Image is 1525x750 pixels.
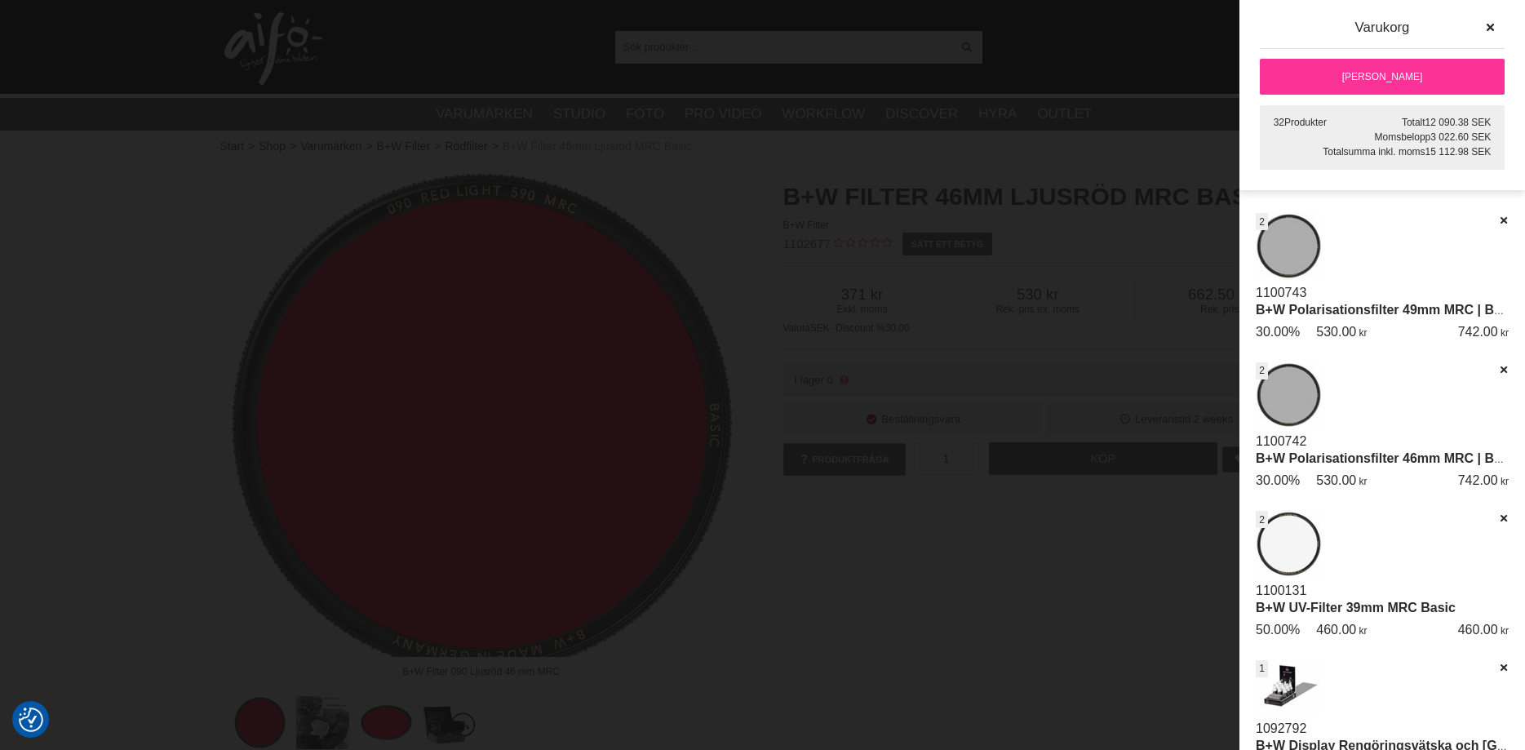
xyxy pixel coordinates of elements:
[1259,363,1265,378] span: 2
[1316,325,1356,339] span: 530.00
[1256,584,1306,597] a: 1100131
[1323,146,1425,158] span: Totalsumma inkl. moms
[1458,623,1498,637] span: 460.00
[1256,660,1322,715] img: B+W Display Rengöringsvätska och Putsduk
[1256,286,1306,300] a: 1100743
[1425,146,1492,158] span: 15 112.98 SEK
[1256,434,1306,448] a: 1100742
[1375,131,1431,143] span: Momsbelopp
[19,708,43,732] img: Revisit consent button
[1425,117,1492,128] span: 12 090.38 SEK
[1256,511,1322,577] img: B+W UV-Filter 39mm MRC Basic
[1256,362,1322,428] img: B+W Polarisationsfilter 46mm MRC | Basic Line
[1316,623,1356,637] span: 460.00
[1256,601,1456,615] a: B+W UV-Filter 39mm MRC Basic
[1316,473,1356,487] span: 530.00
[1256,213,1322,279] img: B+W Polarisationsfilter 49mm MRC | Basic Line
[1256,721,1306,735] a: 1092792
[1260,59,1505,95] a: [PERSON_NAME]
[1256,325,1300,339] span: 30.00%
[1402,117,1425,128] span: Totalt
[1259,661,1265,676] span: 1
[1284,117,1327,128] span: Produkter
[1458,473,1498,487] span: 742.00
[1259,215,1265,229] span: 2
[1256,473,1300,487] span: 30.00%
[1458,325,1498,339] span: 742.00
[1430,131,1491,143] span: 3 022.60 SEK
[1274,117,1284,128] span: 32
[19,705,43,734] button: Samtyckesinställningar
[1355,20,1410,35] span: Varukorg
[1256,623,1300,637] span: 50.00%
[1259,513,1265,527] span: 2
